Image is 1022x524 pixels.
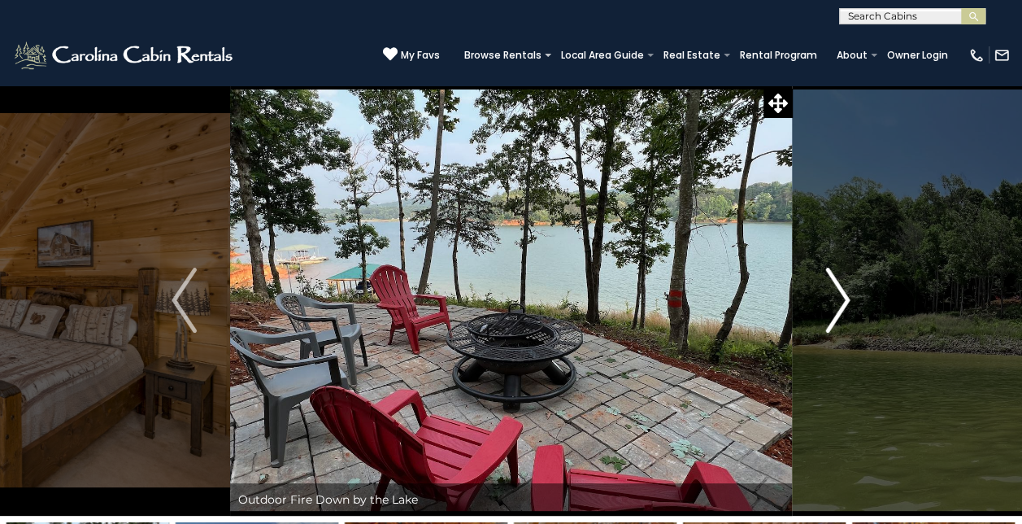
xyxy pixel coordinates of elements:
[12,39,237,72] img: White-1-2.png
[994,47,1010,63] img: mail-regular-white.png
[828,44,876,67] a: About
[383,46,440,63] a: My Favs
[879,44,956,67] a: Owner Login
[230,483,792,516] div: Outdoor Fire Down by the Lake
[732,44,825,67] a: Rental Program
[968,47,985,63] img: phone-regular-white.png
[825,268,850,333] img: arrow
[401,48,440,63] span: My Favs
[792,85,883,516] button: Next
[655,44,728,67] a: Real Estate
[553,44,652,67] a: Local Area Guide
[456,44,550,67] a: Browse Rentals
[172,268,196,333] img: arrow
[138,85,229,516] button: Previous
